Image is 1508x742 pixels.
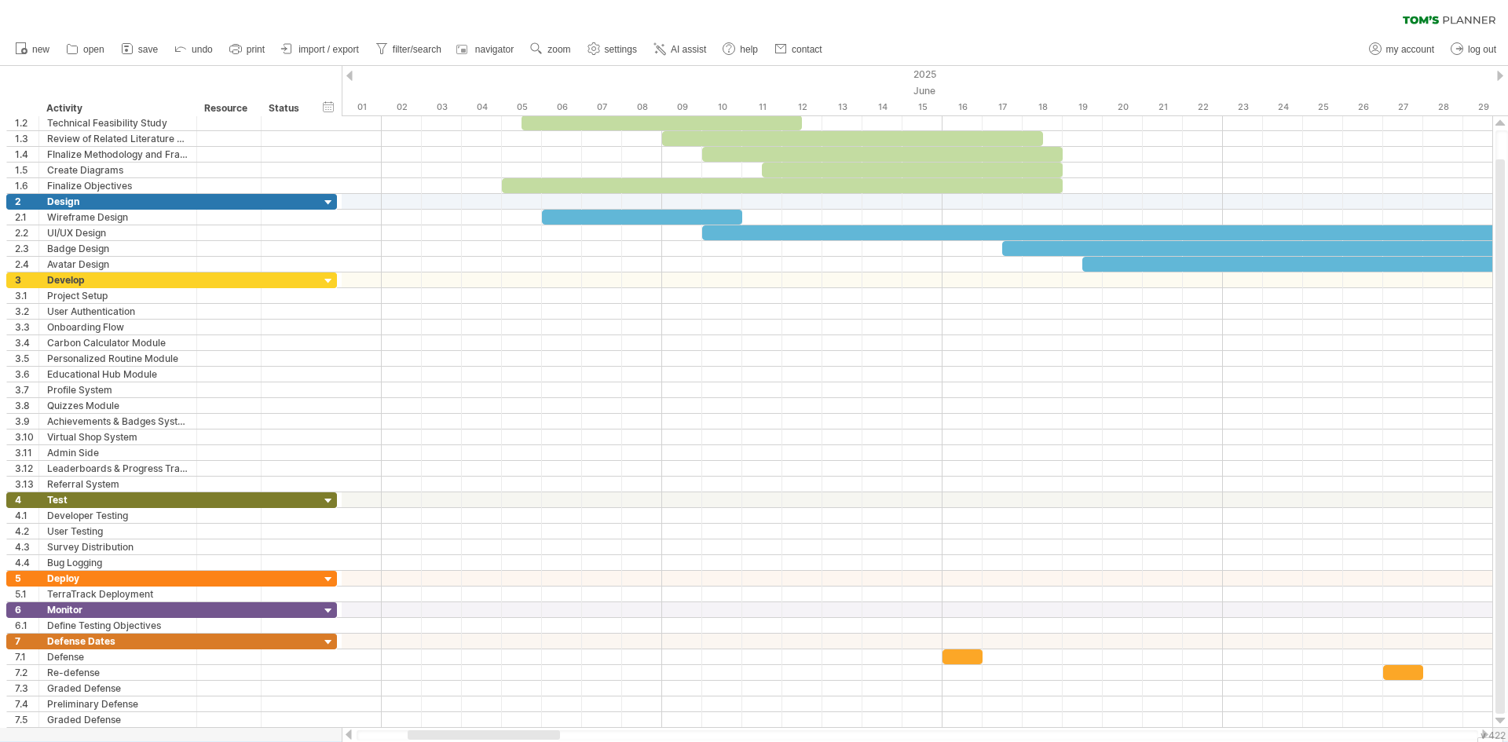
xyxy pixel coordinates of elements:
[584,39,642,60] a: settings
[47,351,188,366] div: Personalized Routine Module
[47,429,188,444] div: Virtual Shop System
[782,99,822,115] div: Thursday, 12 June 2025
[454,39,518,60] a: navigator
[47,602,188,617] div: Monitor
[1263,99,1303,115] div: Tuesday, 24 June 2025
[393,44,441,55] span: filter/search
[32,44,49,55] span: new
[1365,39,1439,60] a: my account
[225,39,269,60] a: print
[1468,44,1496,55] span: log out
[247,44,265,55] span: print
[1477,737,1503,742] div: Show Legend
[15,712,38,727] div: 7.5
[15,147,38,162] div: 1.4
[547,44,570,55] span: zoom
[47,618,188,633] div: Define Testing Objectives
[1481,729,1506,741] div: v 422
[204,101,252,116] div: Resource
[792,44,822,55] span: contact
[47,241,188,256] div: Badge Design
[15,320,38,334] div: 3.3
[15,634,38,649] div: 7
[15,696,38,711] div: 7.4
[47,477,188,492] div: Referral System
[62,39,109,60] a: open
[47,131,188,146] div: Review of Related Literature and System
[1386,44,1434,55] span: my account
[47,115,188,130] div: Technical Feasibility Study
[47,178,188,193] div: Finalize Objectives
[47,163,188,177] div: Create Diagrams
[475,44,514,55] span: navigator
[47,367,188,382] div: Educational Hub Module
[46,101,188,116] div: Activity
[298,44,359,55] span: import / export
[15,665,38,680] div: 7.2
[382,99,422,115] div: Monday, 2 June 2025
[1183,99,1223,115] div: Sunday, 22 June 2025
[47,398,188,413] div: Quizzes Module
[822,99,862,115] div: Friday, 13 June 2025
[11,39,54,60] a: new
[622,99,662,115] div: Sunday, 8 June 2025
[422,99,462,115] div: Tuesday, 3 June 2025
[47,649,188,664] div: Defense
[47,524,188,539] div: User Testing
[15,398,38,413] div: 3.8
[15,304,38,319] div: 3.2
[47,225,188,240] div: UI/UX Design
[15,429,38,444] div: 3.10
[719,39,763,60] a: help
[702,99,742,115] div: Tuesday, 10 June 2025
[1383,99,1423,115] div: Friday, 27 June 2025
[15,492,38,507] div: 4
[47,696,188,711] div: Preliminary Defense
[582,99,622,115] div: Saturday, 7 June 2025
[47,555,188,570] div: Bug Logging
[15,272,38,287] div: 3
[942,99,983,115] div: Monday, 16 June 2025
[742,99,782,115] div: Wednesday, 11 June 2025
[47,571,188,586] div: Deploy
[15,524,38,539] div: 4.2
[47,539,188,554] div: Survey Distribution
[83,44,104,55] span: open
[47,257,188,272] div: Avatar Design
[15,382,38,397] div: 3.7
[15,163,38,177] div: 1.5
[862,99,902,115] div: Saturday, 14 June 2025
[15,571,38,586] div: 5
[47,492,188,507] div: Test
[47,461,188,476] div: Leaderboards & Progress Tracking
[15,241,38,256] div: 2.3
[902,99,942,115] div: Sunday, 15 June 2025
[192,44,213,55] span: undo
[1023,99,1063,115] div: Wednesday, 18 June 2025
[47,335,188,350] div: Carbon Calculator Module
[15,225,38,240] div: 2.2
[770,39,827,60] a: contact
[15,115,38,130] div: 1.2
[1063,99,1103,115] div: Thursday, 19 June 2025
[15,618,38,633] div: 6.1
[15,210,38,225] div: 2.1
[15,587,38,601] div: 5.1
[47,587,188,601] div: TerraTrack Deployment
[47,147,188,162] div: FInalize Methodology and Frameworks
[170,39,218,60] a: undo
[671,44,706,55] span: AI assist
[15,555,38,570] div: 4.4
[462,99,502,115] div: Wednesday, 4 June 2025
[1447,39,1501,60] a: log out
[15,477,38,492] div: 3.13
[1303,99,1343,115] div: Wednesday, 25 June 2025
[372,39,446,60] a: filter/search
[15,367,38,382] div: 3.6
[983,99,1023,115] div: Tuesday, 17 June 2025
[47,382,188,397] div: Profile System
[650,39,711,60] a: AI assist
[542,99,582,115] div: Friday, 6 June 2025
[47,665,188,680] div: Re-defense
[15,649,38,664] div: 7.1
